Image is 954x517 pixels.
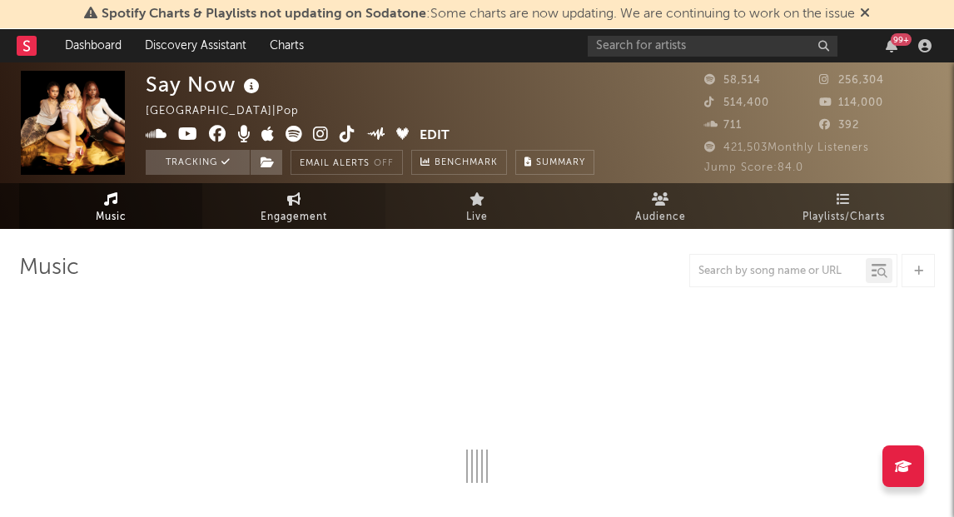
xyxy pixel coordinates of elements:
[374,159,394,168] em: Off
[819,75,884,86] span: 256,304
[466,207,488,227] span: Live
[891,33,912,46] div: 99 +
[96,207,127,227] span: Music
[569,183,752,229] a: Audience
[860,7,870,21] span: Dismiss
[411,150,507,175] a: Benchmark
[435,153,498,173] span: Benchmark
[704,75,761,86] span: 58,514
[515,150,594,175] button: Summary
[704,97,769,108] span: 514,400
[19,183,202,229] a: Music
[802,207,885,227] span: Playlists/Charts
[261,207,327,227] span: Engagement
[146,71,264,98] div: Say Now
[133,29,258,62] a: Discovery Assistant
[146,102,318,122] div: [GEOGRAPHIC_DATA] | Pop
[536,158,585,167] span: Summary
[146,150,250,175] button: Tracking
[202,183,385,229] a: Engagement
[819,120,859,131] span: 392
[635,207,686,227] span: Audience
[704,120,742,131] span: 711
[385,183,569,229] a: Live
[258,29,316,62] a: Charts
[690,265,866,278] input: Search by song name or URL
[819,97,883,108] span: 114,000
[420,126,450,147] button: Edit
[752,183,935,229] a: Playlists/Charts
[588,36,837,57] input: Search for artists
[102,7,855,21] span: : Some charts are now updating. We are continuing to work on the issue
[102,7,426,21] span: Spotify Charts & Playlists not updating on Sodatone
[886,39,897,52] button: 99+
[704,142,869,153] span: 421,503 Monthly Listeners
[291,150,403,175] button: Email AlertsOff
[704,162,803,173] span: Jump Score: 84.0
[53,29,133,62] a: Dashboard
